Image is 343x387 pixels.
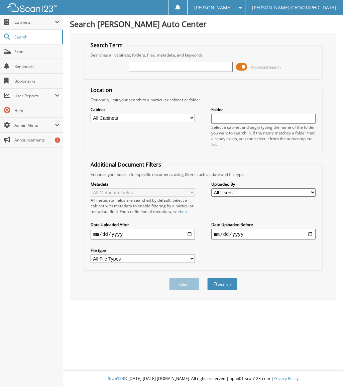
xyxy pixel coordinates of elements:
span: Bookmarks [14,78,60,84]
legend: Location [87,86,116,94]
div: Searches all cabinets, folders, files, metadata, and keywords [87,52,319,58]
div: © [DATE]-[DATE] [DOMAIN_NAME]. All rights reserved | appb01-scan123-com | [63,371,343,387]
a: here [180,209,189,214]
span: Advanced Search [251,65,281,70]
img: scan123-logo-white.svg [7,3,57,12]
span: [PERSON_NAME] [194,6,232,10]
span: Cabinets [14,19,55,25]
button: Search [207,278,237,290]
span: Scan [14,49,60,55]
div: Select a cabinet and begin typing the name of the folder you want to search in. If the name match... [211,124,316,147]
span: Announcements [14,137,60,143]
span: Reminders [14,64,60,69]
h1: Search [PERSON_NAME] Auto Center [70,18,336,29]
label: File type [91,248,195,253]
label: Uploaded By [211,181,316,187]
label: Date Uploaded After [91,222,195,227]
legend: Additional Document Filters [87,161,164,168]
span: Help [14,108,60,113]
label: Date Uploaded Before [211,222,316,227]
div: All metadata fields are searched by default. Select a cabinet with metadata to enable filtering b... [91,197,195,214]
span: Scan123 [108,376,124,381]
label: Cabinet [91,107,195,112]
input: end [211,229,316,239]
div: Optionally limit your search to a particular cabinet or folder [87,97,319,103]
a: Privacy Policy [273,376,299,381]
label: Folder [211,107,316,112]
div: 2 [55,137,60,143]
legend: Search Term [87,41,126,49]
span: Admin Menu [14,122,55,128]
label: Metadata [91,181,195,187]
button: Clear [169,278,199,290]
input: start [91,229,195,239]
span: Search [14,34,59,40]
span: User Reports [14,93,55,99]
div: Enhance your search for specific documents using filters such as date and file type. [87,172,319,177]
span: [PERSON_NAME][GEOGRAPHIC_DATA] [252,6,336,10]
